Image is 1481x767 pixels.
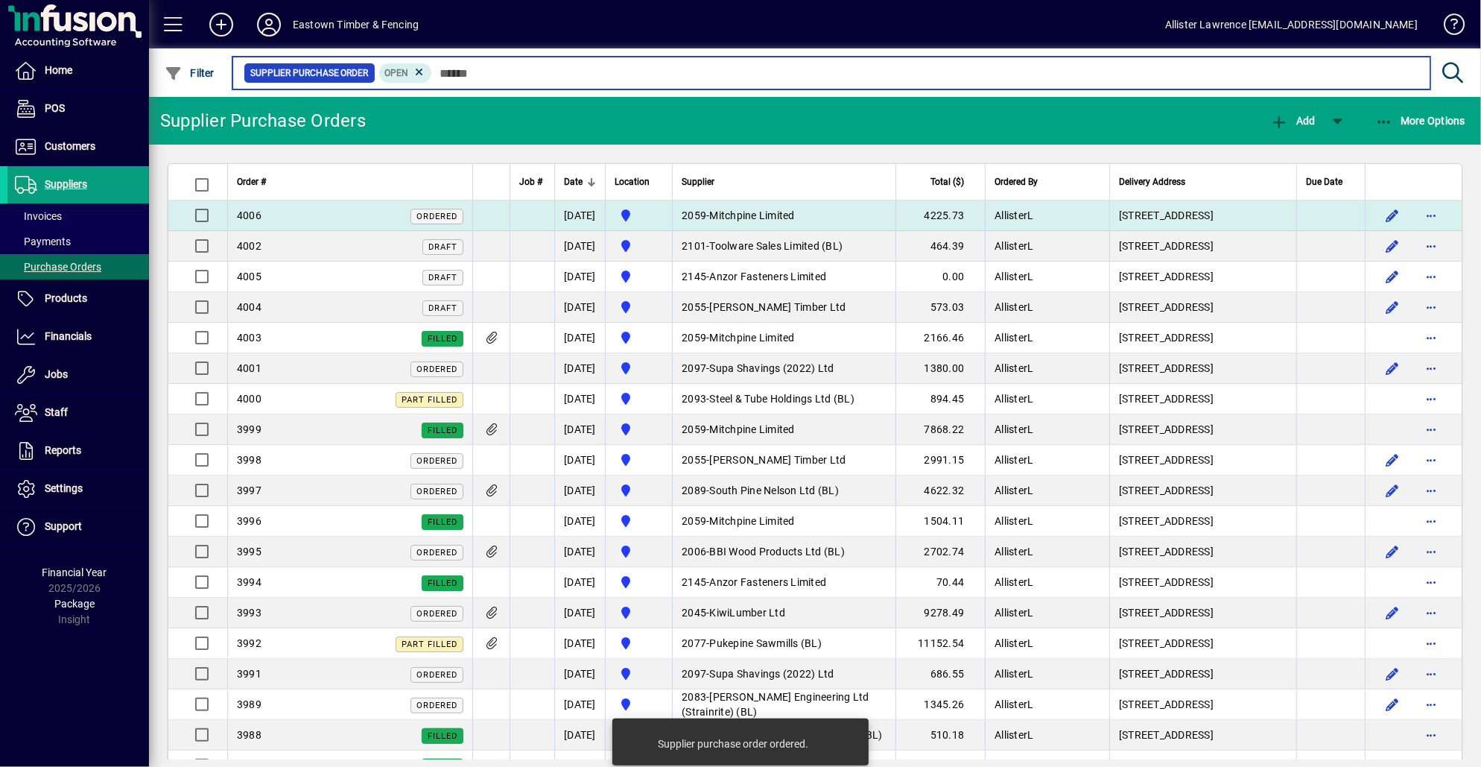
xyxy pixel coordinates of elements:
button: More options [1419,417,1443,441]
span: Ordered [416,212,457,221]
button: Filter [161,60,218,86]
td: - [672,537,895,567]
button: Add [197,11,245,38]
td: - [672,506,895,537]
button: More Options [1371,107,1470,134]
div: Total ($) [905,174,977,190]
button: More options [1419,692,1443,716]
td: [STREET_ADDRESS] [1109,292,1296,323]
span: More Options [1375,115,1466,127]
a: Customers [7,128,149,165]
span: Add [1270,115,1315,127]
td: [DATE] [554,689,605,720]
span: Toolware Sales Limited (BL) [710,240,843,252]
span: Holyoake St [615,512,663,530]
td: 573.03 [895,292,985,323]
td: - [672,292,895,323]
td: [STREET_ADDRESS] [1109,628,1296,659]
span: Holyoake St [615,634,663,652]
span: Draft [428,303,457,313]
td: [DATE] [554,292,605,323]
span: Ordered [416,670,457,680]
span: AllisterL [995,301,1033,313]
span: 2145 [682,271,706,283]
span: 2101 [682,240,706,252]
a: Jobs [7,356,149,394]
button: Add [1266,107,1319,134]
span: Customers [45,140,95,152]
td: [STREET_ADDRESS] [1109,445,1296,476]
td: [DATE] [554,201,605,231]
span: AllisterL [995,362,1033,374]
span: Pukepine Sawmills (BL) [710,637,822,649]
span: Holyoake St [615,573,663,591]
td: - [672,689,895,720]
button: More options [1419,601,1443,625]
span: Financials [45,330,92,342]
span: Draft [428,273,457,283]
td: [STREET_ADDRESS] [1109,201,1296,231]
span: 3995 [237,546,261,558]
span: Ordered [416,487,457,496]
span: Filled [428,731,457,741]
button: Profile [245,11,293,38]
span: BBI Wood Products Ltd (BL) [710,546,846,558]
td: [DATE] [554,506,605,537]
button: More options [1419,387,1443,411]
span: AllisterL [995,668,1033,680]
div: Date [564,174,596,190]
td: [STREET_ADDRESS] [1109,567,1296,598]
span: 3989 [237,698,261,710]
button: Edit [1380,692,1404,716]
span: Home [45,64,72,76]
span: AllisterL [995,423,1033,435]
button: More options [1419,631,1443,655]
span: 2055 [682,301,706,313]
span: 3997 [237,484,261,496]
span: Part Filled [402,640,457,649]
span: 3991 [237,668,261,680]
span: Date [564,174,583,190]
span: Invoices [15,210,62,222]
span: Delivery Address [1119,174,1185,190]
button: Edit [1380,662,1404,686]
td: [STREET_ADDRESS] [1109,262,1296,292]
span: AllisterL [995,637,1033,649]
span: 2145 [682,576,706,588]
span: Due Date [1306,174,1342,190]
td: - [672,414,895,445]
td: - [672,323,895,353]
td: - [672,262,895,292]
span: AllisterL [995,271,1033,283]
span: Suppliers [45,178,87,190]
td: [STREET_ADDRESS] [1109,476,1296,506]
td: - [672,628,895,659]
button: Edit [1380,540,1404,564]
span: [PERSON_NAME] Timber Ltd [710,301,846,313]
span: Filled [428,426,457,435]
span: Steel & Tube Holdings Ltd (BL) [710,393,855,405]
td: 894.45 [895,384,985,414]
span: [PERSON_NAME] Engineering Ltd (Strainrite) (BL) [682,691,869,718]
td: - [672,598,895,628]
span: AllisterL [995,240,1033,252]
span: Holyoake St [615,451,663,469]
td: [STREET_ADDRESS] [1109,506,1296,537]
span: Holyoake St [615,298,663,316]
span: 3993 [237,607,261,619]
button: Edit [1380,479,1404,502]
td: 1345.26 [895,689,985,720]
span: 4004 [237,301,261,313]
div: Eastown Timber & Fencing [293,13,419,37]
td: [DATE] [554,567,605,598]
td: 7868.22 [895,414,985,445]
td: [STREET_ADDRESS] [1109,231,1296,262]
button: More options [1419,570,1443,594]
span: Holyoake St [615,543,663,561]
span: 4000 [237,393,261,405]
td: - [672,201,895,231]
span: Filled [428,334,457,344]
span: Supplier Purchase Order [250,66,369,81]
div: Allister Lawrence [EMAIL_ADDRESS][DOMAIN_NAME] [1165,13,1418,37]
td: [DATE] [554,720,605,751]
